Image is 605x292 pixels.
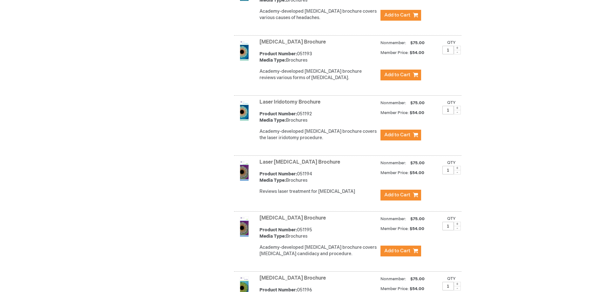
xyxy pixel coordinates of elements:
input: Qty [442,166,454,174]
img: Laser Trabeculoplasty Brochure [234,160,254,181]
strong: Media Type: [259,234,286,239]
strong: Product Number: [259,51,297,57]
strong: Nonmember: [380,275,406,283]
strong: Nonmember: [380,215,406,223]
strong: Nonmember: [380,99,406,107]
img: Laser Eye Surgery Brochure [234,40,254,61]
input: Qty [442,282,454,290]
span: $75.00 [409,160,426,166]
span: $54.00 [410,226,425,231]
label: Qty [447,160,456,165]
div: 051194 Brochures [259,171,377,184]
strong: Product Number: [259,111,297,117]
a: [MEDICAL_DATA] Brochure [259,39,326,45]
span: Add to Cart [384,72,410,78]
label: Qty [447,216,456,221]
div: Reviews laser treatment for [MEDICAL_DATA] [259,188,377,195]
span: $75.00 [409,100,426,105]
span: $54.00 [410,286,425,291]
img: LASIK Brochure [234,216,254,237]
strong: Media Type: [259,118,286,123]
div: Academy-developed [MEDICAL_DATA] brochure covers the laser iridotomy procedure. [259,128,377,141]
span: Add to Cart [384,192,410,198]
span: $75.00 [409,276,426,282]
button: Add to Cart [380,246,421,256]
div: 051195 Brochures [259,227,377,240]
span: Add to Cart [384,132,410,138]
span: $75.00 [409,216,426,221]
img: Laser Iridotomy Brochure [234,100,254,121]
button: Add to Cart [380,130,421,140]
button: Add to Cart [380,10,421,21]
strong: Member Price: [380,50,409,55]
label: Qty [447,100,456,105]
div: Academy-developed [MEDICAL_DATA] brochure covers [MEDICAL_DATA] candidacy and procedure. [259,244,377,257]
span: $54.00 [410,110,425,115]
strong: Nonmember: [380,159,406,167]
strong: Member Price: [380,286,409,291]
div: Academy-developed [MEDICAL_DATA] brochure reviews various forms of [MEDICAL_DATA]. [259,68,377,81]
button: Add to Cart [380,190,421,200]
span: Add to Cart [384,12,410,18]
label: Qty [447,40,456,45]
input: Qty [442,106,454,114]
a: Laser Iridotomy Brochure [259,99,320,105]
span: Add to Cart [384,248,410,254]
strong: Media Type: [259,58,286,63]
button: Add to Cart [380,70,421,80]
input: Qty [442,46,454,54]
a: [MEDICAL_DATA] Brochure [259,215,326,221]
input: Qty [442,222,454,230]
span: $75.00 [409,40,426,45]
strong: Media Type: [259,178,286,183]
div: 051193 Brochures [259,51,377,64]
span: $54.00 [410,50,425,55]
strong: Member Price: [380,110,409,115]
strong: Member Price: [380,226,409,231]
div: Academy-developed [MEDICAL_DATA] brochure covers various causes of headaches. [259,8,377,21]
strong: Member Price: [380,170,409,175]
a: [MEDICAL_DATA] Brochure [259,275,326,281]
a: Laser [MEDICAL_DATA] Brochure [259,159,340,165]
strong: Product Number: [259,171,297,177]
strong: Nonmember: [380,39,406,47]
div: 051192 Brochures [259,111,377,124]
strong: Product Number: [259,227,297,233]
span: $54.00 [410,170,425,175]
label: Qty [447,276,456,281]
